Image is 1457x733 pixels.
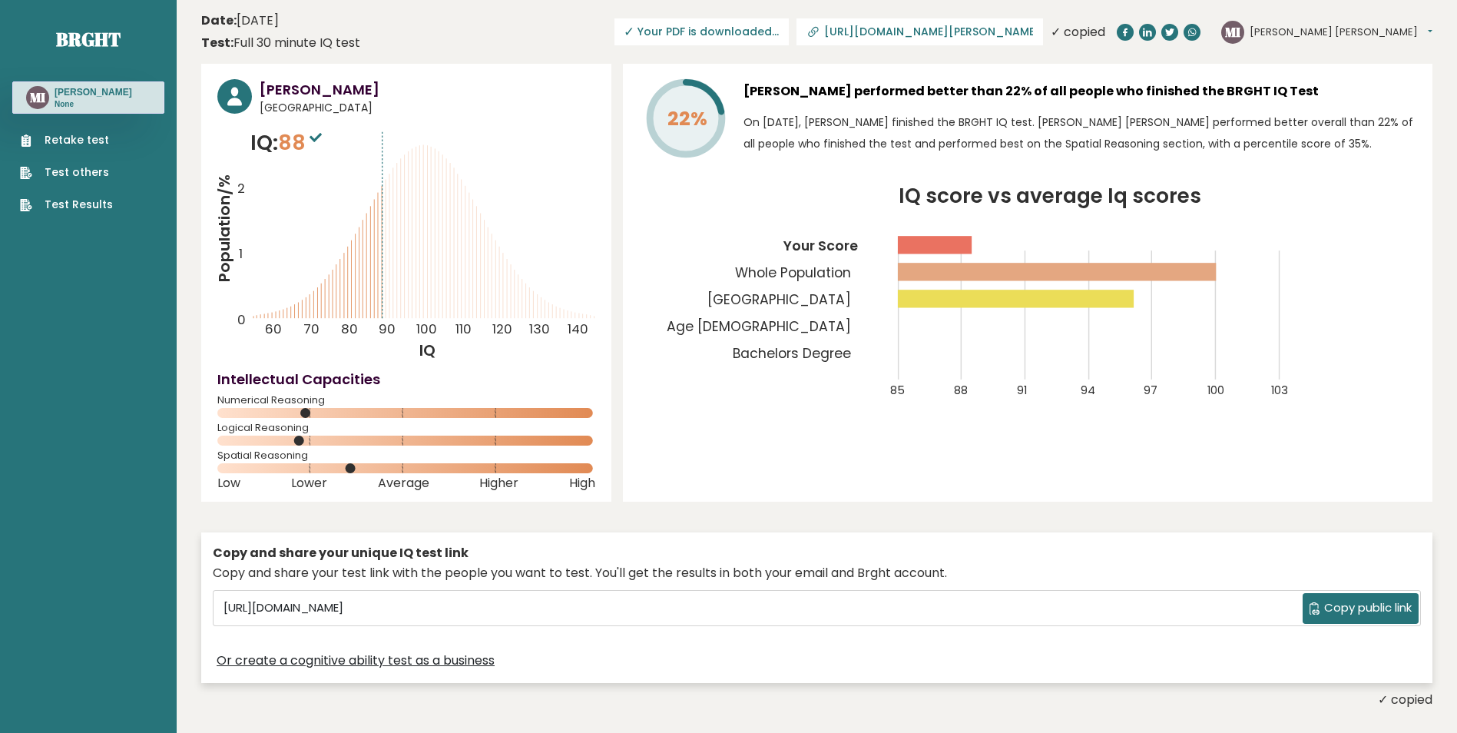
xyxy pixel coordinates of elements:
[201,12,237,29] b: Date:
[55,86,132,98] h3: [PERSON_NAME]
[743,79,1416,104] h3: [PERSON_NAME] performed better than 22% of all people who finished the BRGHT IQ Test
[1225,22,1240,40] text: MI
[217,369,595,390] h4: Intellectual Capacities
[278,128,326,157] span: 88
[239,244,243,263] tspan: 1
[667,105,707,132] tspan: 22%
[217,397,595,403] span: Numerical Reasoning
[20,132,113,148] a: Retake test
[1051,23,1105,41] div: ✓ copied
[899,181,1202,210] tspan: IQ score vs average Iq scores
[1324,599,1412,617] span: Copy public link
[479,480,518,486] span: Higher
[265,320,282,339] tspan: 60
[568,320,589,339] tspan: 140
[260,100,595,116] span: [GEOGRAPHIC_DATA]
[378,480,429,486] span: Average
[56,27,121,51] a: Brght
[303,320,320,339] tspan: 70
[30,88,45,106] text: MI
[492,320,512,339] tspan: 120
[217,480,240,486] span: Low
[201,34,233,51] b: Test:
[260,79,595,100] h3: [PERSON_NAME]
[954,383,968,398] tspan: 88
[341,320,358,339] tspan: 80
[201,34,360,52] div: Full 30 minute IQ test
[667,317,851,336] tspan: Age [DEMOGRAPHIC_DATA]
[456,320,472,339] tspan: 110
[201,12,279,30] time: [DATE]
[1144,383,1158,398] tspan: 97
[733,344,851,363] tspan: Bachelors Degree
[213,544,1421,562] div: Copy and share your unique IQ test link
[1208,383,1225,398] tspan: 100
[614,18,789,45] span: Your PDF is downloaded...
[20,164,113,181] a: Test others
[379,320,396,339] tspan: 90
[707,290,851,309] tspan: [GEOGRAPHIC_DATA]
[569,480,595,486] span: High
[891,383,906,398] tspan: 85
[1250,25,1432,40] button: [PERSON_NAME] [PERSON_NAME]
[530,320,551,339] tspan: 130
[735,264,851,282] tspan: Whole Population
[213,564,1421,582] div: Copy and share your test link with the people you want to test. You'll get the results in both yo...
[217,453,595,459] span: Spatial Reasoning
[214,175,235,283] tspan: Population/%
[1018,383,1028,398] tspan: 91
[1081,383,1096,398] tspan: 94
[237,179,245,197] tspan: 2
[416,320,437,339] tspan: 100
[743,111,1416,154] p: On [DATE], [PERSON_NAME] finished the BRGHT IQ test. [PERSON_NAME] [PERSON_NAME] performed better...
[624,22,634,41] span: ✓
[217,425,595,431] span: Logical Reasoning
[250,128,326,158] p: IQ:
[291,480,327,486] span: Lower
[55,99,132,110] p: None
[237,311,246,330] tspan: 0
[1303,593,1419,624] button: Copy public link
[1272,383,1289,398] tspan: 103
[20,197,113,213] a: Test Results
[783,237,858,255] tspan: Your Score
[419,340,435,361] tspan: IQ
[217,652,495,670] a: Or create a cognitive ability test as a business
[201,691,1432,709] div: ✓ copied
